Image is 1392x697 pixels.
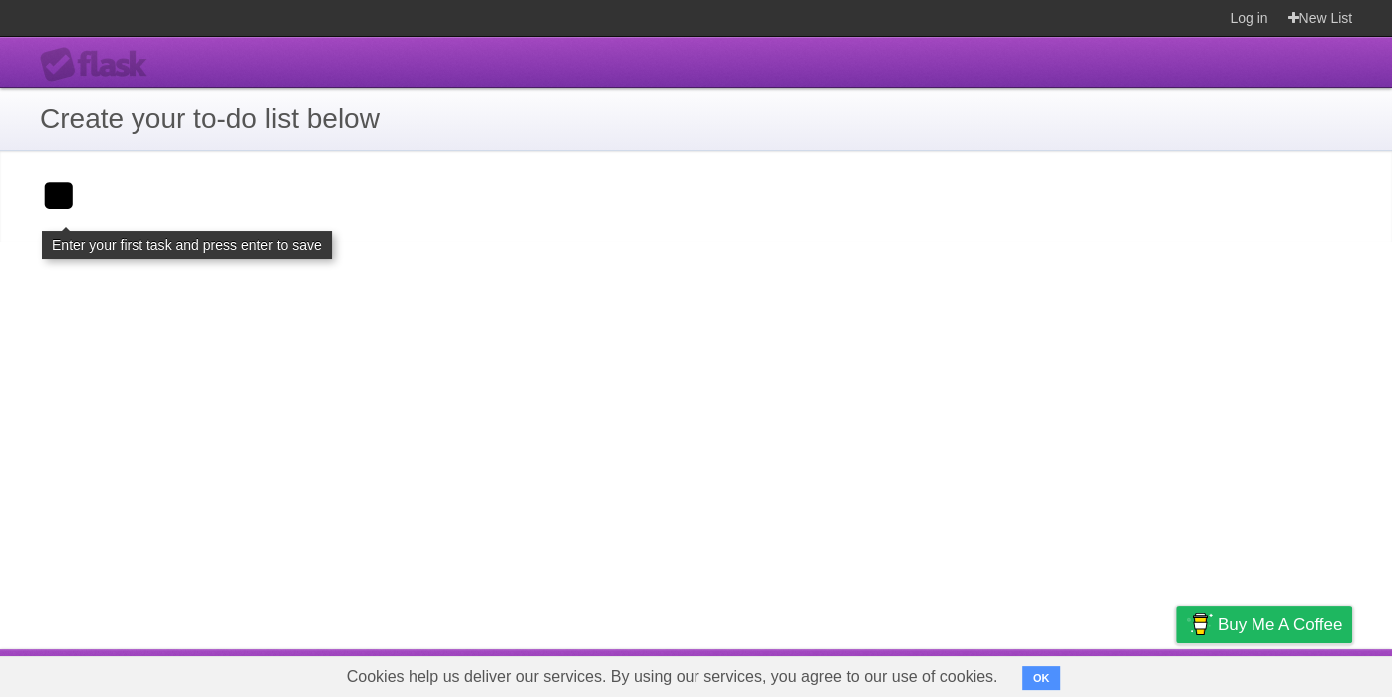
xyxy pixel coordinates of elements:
a: Terms [1082,654,1126,692]
a: Suggest a feature [1227,654,1352,692]
a: Privacy [1150,654,1202,692]
a: Developers [976,654,1057,692]
a: Buy me a coffee [1176,606,1352,643]
h1: Create your to-do list below [40,98,1352,140]
div: Flask [40,47,159,83]
button: OK [1022,666,1061,690]
a: About [911,654,953,692]
span: Buy me a coffee [1218,607,1342,642]
span: Cookies help us deliver our services. By using our services, you agree to our use of cookies. [327,657,1018,697]
img: Buy me a coffee [1186,607,1213,641]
